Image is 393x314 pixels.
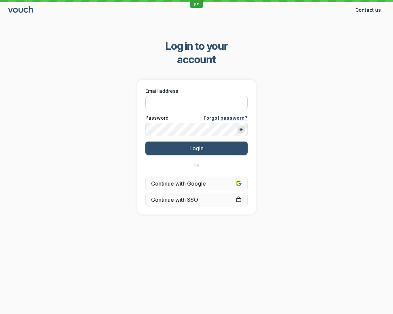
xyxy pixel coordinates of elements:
[151,196,242,203] span: Continue with SSO
[145,115,169,121] span: Password
[237,125,245,133] button: Show password
[193,163,200,168] span: OR
[145,142,248,155] button: Login
[8,7,34,13] a: Go to sign in
[355,7,381,13] span: Contact us
[145,88,178,94] span: Email address
[151,180,242,187] span: Continue with Google
[351,5,385,15] button: Contact us
[189,145,204,152] span: Login
[145,177,248,190] button: Continue with Google
[146,39,247,66] span: Log in to your account
[145,193,248,206] a: Continue with SSO
[204,115,248,121] a: Forgot password?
